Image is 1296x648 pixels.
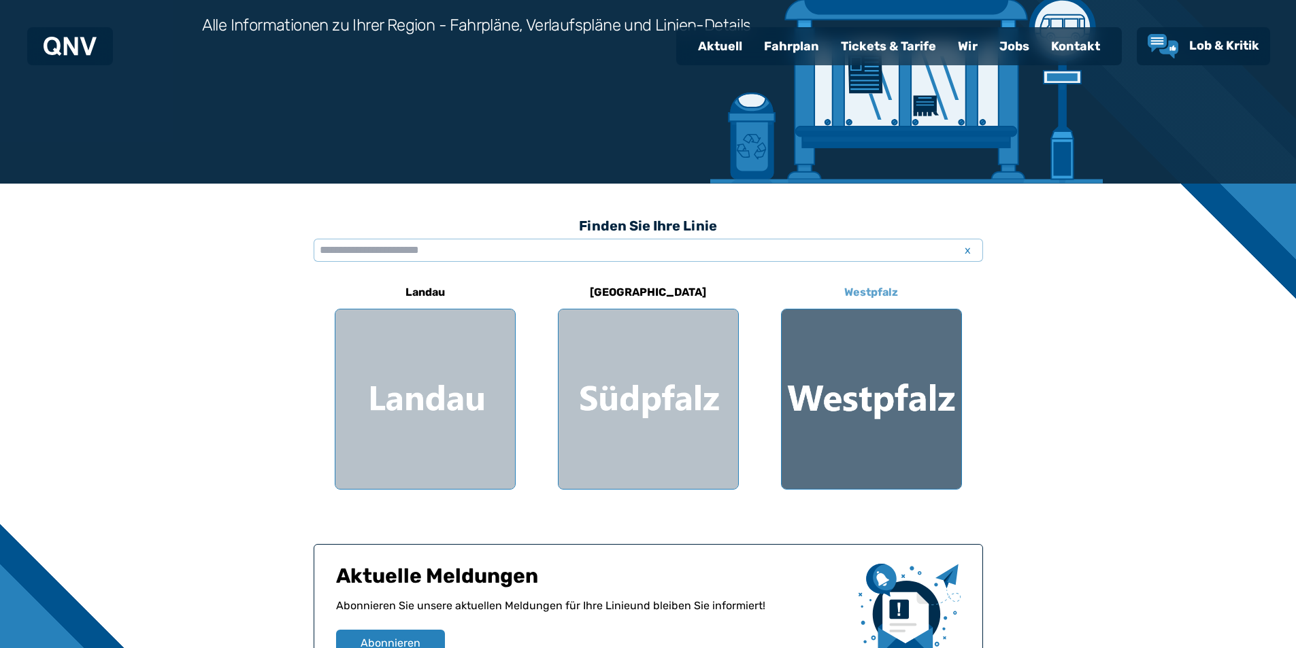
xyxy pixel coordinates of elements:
[959,242,978,258] span: x
[335,276,516,490] a: Landau Region Landau
[988,29,1040,64] a: Jobs
[558,276,739,490] a: [GEOGRAPHIC_DATA] Region Südpfalz
[400,282,450,303] h6: Landau
[44,33,97,60] a: QNV Logo
[947,29,988,64] a: Wir
[1040,29,1111,64] a: Kontakt
[336,598,848,630] p: Abonnieren Sie unsere aktuellen Meldungen für Ihre Linie und bleiben Sie informiert!
[44,37,97,56] img: QNV Logo
[687,29,753,64] a: Aktuell
[584,282,712,303] h6: [GEOGRAPHIC_DATA]
[753,29,830,64] a: Fahrplan
[1189,38,1259,53] span: Lob & Kritik
[202,14,751,36] h3: Alle Informationen zu Ihrer Region - Fahrpläne, Verlaufspläne und Linien-Details
[781,276,962,490] a: Westpfalz Region Westpfalz
[830,29,947,64] a: Tickets & Tarife
[336,564,848,598] h1: Aktuelle Meldungen
[839,282,903,303] h6: Westpfalz
[1148,34,1259,58] a: Lob & Kritik
[314,211,983,241] h3: Finden Sie Ihre Linie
